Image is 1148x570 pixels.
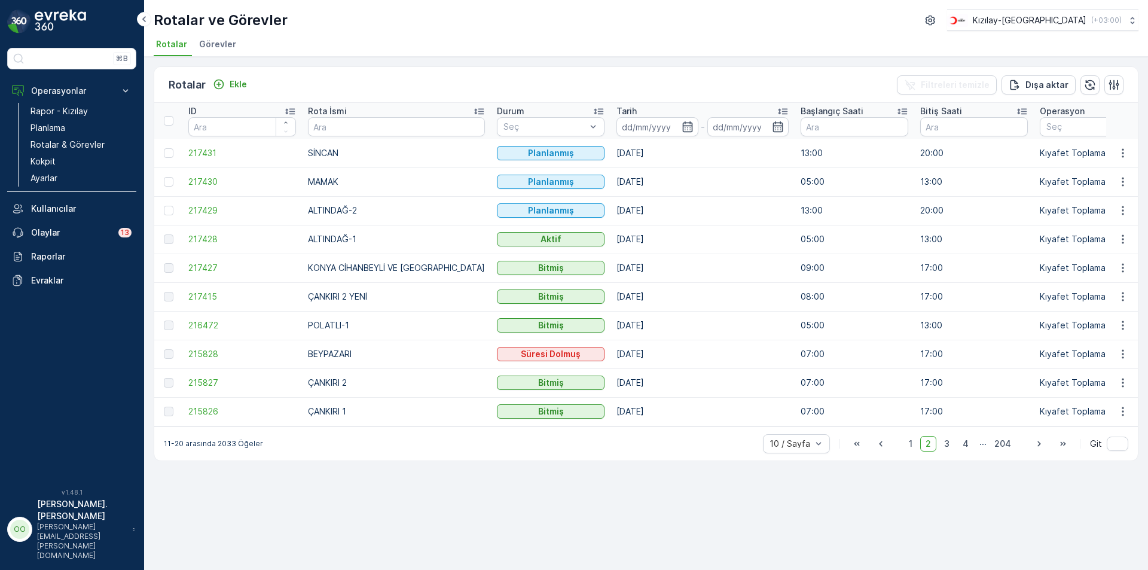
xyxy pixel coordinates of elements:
div: Toggle Row Selected [164,177,173,187]
p: Planlanmış [528,176,574,188]
a: Rotalar & Görevler [26,136,136,153]
p: Kullanıcılar [31,203,132,215]
td: 17:00 [914,368,1034,397]
p: Ekle [230,78,247,90]
div: Toggle Row Selected [164,321,173,330]
p: Süresi Dolmuş [521,348,581,360]
p: Raporlar [31,251,132,263]
td: 08:00 [795,282,914,311]
button: OO[PERSON_NAME].[PERSON_NAME][PERSON_NAME][EMAIL_ADDRESS][PERSON_NAME][DOMAIN_NAME] [7,498,136,560]
button: Kızılay-[GEOGRAPHIC_DATA](+03:00) [947,10,1138,31]
a: 215828 [188,348,296,360]
td: [DATE] [610,225,795,254]
img: logo_dark-DEwI_e13.png [35,10,86,33]
p: ... [979,436,987,452]
button: Bitmiş [497,404,604,419]
p: Rotalar ve Görevler [154,11,288,30]
button: Ekle [208,77,252,92]
button: Bitmiş [497,318,604,333]
p: ( +03:00 ) [1091,16,1122,25]
td: 17:00 [914,340,1034,368]
td: [DATE] [610,139,795,167]
span: 204 [989,436,1016,452]
td: 17:00 [914,397,1034,426]
p: Bitmiş [538,377,564,389]
span: v 1.48.1 [7,489,136,496]
div: Toggle Row Selected [164,407,173,416]
p: Seç [503,121,586,133]
a: 217428 [188,233,296,245]
span: 4 [957,436,974,452]
button: Dışa aktar [1002,75,1076,95]
a: Ayarlar [26,170,136,187]
span: 2 [920,436,936,452]
input: Ara [920,117,1028,136]
a: Olaylar13 [7,221,136,245]
td: [DATE] [610,167,795,196]
button: Bitmiş [497,289,604,304]
td: 13:00 [795,196,914,225]
a: Kullanıcılar [7,197,136,221]
a: 215827 [188,377,296,389]
img: logo [7,10,31,33]
p: [PERSON_NAME].[PERSON_NAME] [37,498,127,522]
p: 13 [121,228,129,237]
input: dd/mm/yyyy [707,117,789,136]
a: 215826 [188,406,296,417]
td: 17:00 [914,282,1034,311]
p: Dışa aktar [1025,79,1068,91]
a: 217415 [188,291,296,303]
img: k%C4%B1z%C4%B1lay.png [947,14,968,27]
p: Rotalar [169,77,206,93]
button: Planlanmış [497,203,604,218]
div: Toggle Row Selected [164,234,173,244]
p: Kokpit [30,156,56,167]
td: 09:00 [795,254,914,282]
p: [PERSON_NAME][EMAIL_ADDRESS][PERSON_NAME][DOMAIN_NAME] [37,522,127,560]
span: 217427 [188,262,296,274]
td: 07:00 [795,340,914,368]
button: Bitmiş [497,261,604,275]
div: Toggle Row Selected [164,148,173,158]
button: Süresi Dolmuş [497,347,604,361]
span: 217430 [188,176,296,188]
td: 13:00 [795,139,914,167]
td: 05:00 [795,311,914,340]
p: Planlanmış [528,147,574,159]
p: Bitiş Saati [920,105,962,117]
p: Bitmiş [538,319,564,331]
a: Kokpit [26,153,136,170]
button: Filtreleri temizle [897,75,997,95]
p: Filtreleri temizle [921,79,990,91]
input: Ara [308,117,485,136]
p: Aktif [541,233,561,245]
p: Operasyon [1040,105,1085,117]
td: 07:00 [795,397,914,426]
td: KONYA CİHANBEYLİ VE [GEOGRAPHIC_DATA] [302,254,491,282]
p: Operasyonlar [31,85,112,97]
p: Bitmiş [538,406,564,417]
td: ÇANKIRI 1 [302,397,491,426]
td: SİNCAN [302,139,491,167]
button: Bitmiş [497,376,604,390]
span: 217431 [188,147,296,159]
td: [DATE] [610,282,795,311]
td: 13:00 [914,311,1034,340]
a: Raporlar [7,245,136,269]
p: Ayarlar [30,172,57,184]
td: ÇANKIRI 2 YENİ [302,282,491,311]
p: ID [188,105,197,117]
p: - [701,120,705,134]
p: Tarih [616,105,637,117]
td: [DATE] [610,340,795,368]
td: ALTINDAĞ-1 [302,225,491,254]
p: Durum [497,105,524,117]
p: Başlangıç Saati [801,105,863,117]
div: Toggle Row Selected [164,206,173,215]
td: 13:00 [914,225,1034,254]
td: 05:00 [795,167,914,196]
span: 216472 [188,319,296,331]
